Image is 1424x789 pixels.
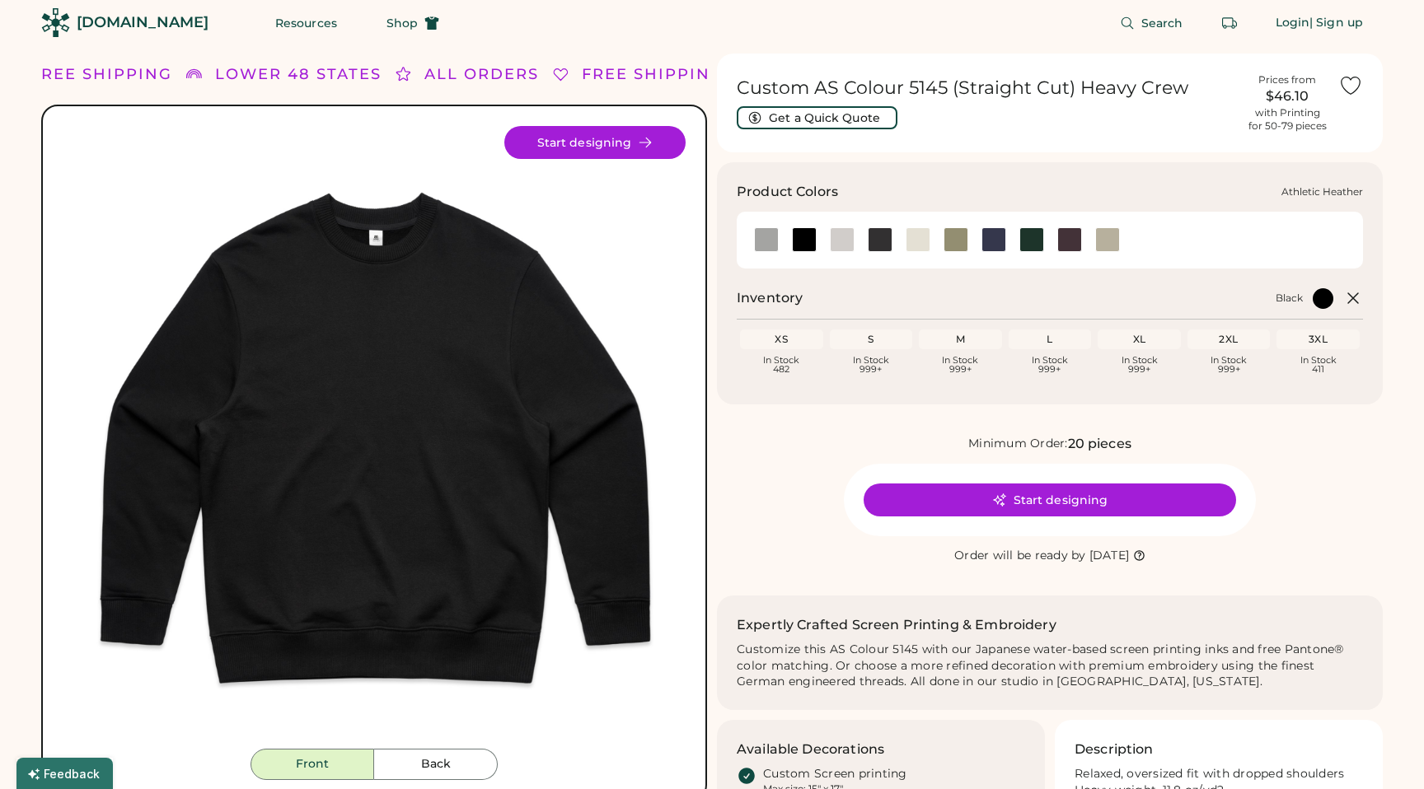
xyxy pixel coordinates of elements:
div: | Sign up [1309,15,1363,31]
div: Athletic Heather [1281,185,1363,198]
h1: Custom AS Colour 5145 (Straight Cut) Heavy Crew [737,77,1236,100]
div: [DATE] [1089,548,1130,564]
div: Minimum Order: [968,436,1068,452]
h2: Expertly Crafted Screen Printing & Embroidery [737,615,1056,635]
div: M [922,333,999,346]
div: [DOMAIN_NAME] [77,12,208,33]
div: In Stock 482 [743,356,820,374]
div: 2XL [1191,333,1267,346]
div: Customize this AS Colour 5145 with our Japanese water-based screen printing inks and free Pantone... [737,642,1363,691]
iframe: Front Chat [1346,715,1417,786]
img: 5145 - Black Front Image [63,126,686,749]
div: In Stock 999+ [1012,356,1089,374]
div: FREE SHIPPING [30,63,172,86]
div: XL [1101,333,1178,346]
h3: Description [1075,740,1154,759]
button: Shop [367,7,459,40]
div: Order will be ready by [954,548,1086,564]
div: 3XL [1280,333,1356,346]
div: with Printing for 50-79 pieces [1248,106,1327,133]
button: Resources [255,7,357,40]
button: Start designing [864,483,1236,516]
button: Start designing [504,126,686,159]
div: In Stock 999+ [922,356,999,374]
div: Login [1276,15,1310,31]
span: Search [1141,17,1183,29]
div: In Stock 999+ [833,356,910,374]
button: Search [1100,7,1203,40]
img: Rendered Logo - Screens [41,8,70,37]
div: Black [1276,292,1303,305]
div: Prices from [1258,73,1316,86]
div: L [1012,333,1089,346]
h3: Available Decorations [737,740,884,759]
div: S [833,333,910,346]
div: In Stock 999+ [1191,356,1267,374]
div: $46.10 [1246,86,1328,106]
button: Get a Quick Quote [737,106,897,129]
div: Custom Screen printing [763,766,907,782]
span: Shop [386,17,418,29]
div: In Stock 999+ [1101,356,1178,374]
div: ALL ORDERS [424,63,539,86]
button: Back [374,749,498,780]
button: Front [251,749,374,780]
button: Retrieve an order [1213,7,1246,40]
div: FREE SHIPPING [582,63,724,86]
div: XS [743,333,820,346]
div: 20 pieces [1068,434,1131,454]
div: LOWER 48 STATES [215,63,382,86]
h2: Inventory [737,288,803,308]
h3: Product Colors [737,182,838,202]
div: 5145 Style Image [63,126,686,749]
div: In Stock 411 [1280,356,1356,374]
